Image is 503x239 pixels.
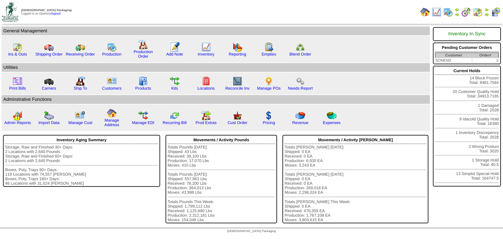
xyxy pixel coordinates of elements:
th: Customer [435,53,472,58]
a: Import Data [38,120,60,125]
td: General Management [2,27,430,35]
a: Customers [102,86,121,91]
a: Needs Report [288,86,313,91]
img: factory.gif [138,40,148,49]
a: Reporting [229,52,246,56]
img: cust_order.png [233,111,242,120]
img: calendarprod.gif [443,7,453,17]
a: Recurring Bill [163,120,186,125]
img: calendarcustomer.gif [491,7,501,17]
div: Inventory Aging Summary [5,136,158,144]
img: truck2.gif [76,42,85,52]
a: Shipping Order [35,52,63,56]
img: home.gif [420,7,430,17]
div: Movements / Activity [PERSON_NAME] [285,136,426,144]
img: calendarinout.gif [473,7,482,17]
a: Empties [262,52,276,56]
a: Cust Order [227,120,247,125]
span: [DEMOGRAPHIC_DATA] Packaging [21,9,72,12]
div: 14 Block Frozen Total: 8481.7564 20 Customer Quality Hold Total: 34913.7165 1 Damaged Total: 2028... [433,66,501,186]
img: network.png [295,42,305,52]
img: zoroco-logo-small.webp [2,2,18,22]
a: Manage EDI [132,120,154,125]
a: Expenses [323,120,341,125]
a: Carriers [42,86,56,91]
img: line_graph.gif [201,42,211,52]
img: arrowleft.gif [455,7,459,12]
img: factory2.gif [76,76,85,86]
th: Order# [472,53,499,58]
img: reconcile.gif [170,111,179,120]
a: Production [102,52,121,56]
img: invoice2.gif [13,76,22,86]
img: managecust.png [75,111,86,120]
div: Totals [PERSON_NAME] [DATE]: Shipped: 0 EA Received: 0 EA Production: 6,930 EA Moves: 3,243 EA To... [285,145,426,222]
a: Prod Extras [195,120,217,125]
img: prodextras.gif [201,111,211,120]
img: workflow.png [295,76,305,86]
a: Production Order [134,49,153,59]
a: (logout) [50,12,61,15]
img: arrowright.gif [455,12,459,17]
img: arrowright.gif [484,12,489,17]
img: locations.gif [201,76,211,86]
a: Receiving Order [66,52,95,56]
a: Manage POs [257,86,281,91]
img: graph2.png [13,111,22,120]
a: Kits [171,86,178,91]
a: Admin Reports [4,120,31,125]
a: Manage Address [105,118,119,127]
div: Inventory In Sync [435,28,499,40]
a: Ins & Outs [8,52,27,56]
img: import.gif [44,111,54,120]
a: Add Note [166,52,183,56]
a: Locations [197,86,214,91]
img: truck3.gif [44,76,54,86]
div: Pending Customer Orders [435,44,499,52]
img: calendarprod.gif [107,42,117,52]
img: pie_chart.png [295,111,305,120]
img: pie_chart2.png [327,111,337,120]
img: workorder.gif [264,42,274,52]
div: Current Holds [435,67,499,75]
img: cabinet.gif [138,76,148,86]
img: graph.gif [233,42,242,52]
img: calendarblend.gif [461,7,471,17]
a: Products [135,86,151,91]
img: customers.gif [107,76,117,86]
a: Inventory [198,52,214,56]
div: Storage, Raw and Finished 30+ Days: 2 Locations with 2,640 Pounds Storage, Raw and Finished 60+ D... [5,145,158,186]
a: Blend Order [289,52,311,56]
a: Revenue [292,120,308,125]
a: Print Bills [9,86,26,91]
img: line_graph2.gif [233,76,242,86]
img: po.png [264,76,274,86]
span: Logged in as Dpieters [21,9,72,15]
a: Reconcile Inv [225,86,250,91]
a: Ship To [74,86,87,91]
img: dollar.gif [264,111,274,120]
td: 1 [472,58,499,63]
a: Manage Cust [68,120,92,125]
td: Utilities [2,63,430,72]
img: arrowleft.gif [484,7,489,12]
img: edi.gif [138,111,148,120]
img: orders.gif [170,42,179,52]
td: Adminstrative Functions [2,95,430,104]
span: [DEMOGRAPHIC_DATA] Packaging [227,230,276,233]
img: home.gif [107,108,117,118]
div: Movements / Activity Pounds [168,136,275,144]
img: workflow.gif [170,76,179,86]
div: Totals Pounds [DATE]: Shipped: 43 Lbs Received: 39,100 Lbs Production: 17,070 Lbs Moves: 415 Lbs ... [168,145,275,222]
a: Pricing [263,120,275,125]
img: truck.gif [44,42,54,52]
img: line_graph.gif [432,7,441,17]
td: SONEND [435,58,472,63]
img: calendarinout.gif [13,42,22,52]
